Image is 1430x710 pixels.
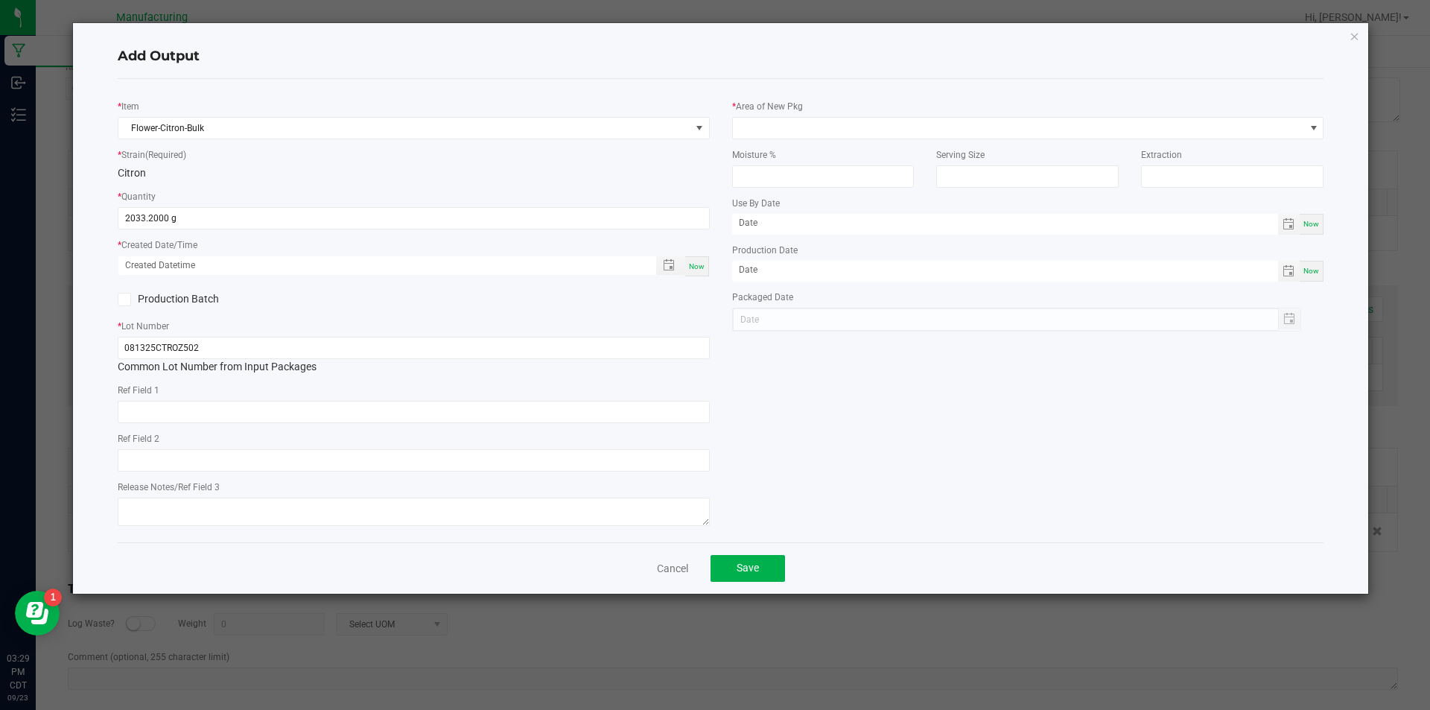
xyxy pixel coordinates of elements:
[118,432,159,446] label: Ref Field 2
[732,291,793,304] label: Packaged Date
[118,118,690,139] span: Flower-Citron-Bulk
[732,148,776,162] label: Moisture %
[121,190,156,203] label: Quantity
[711,555,785,582] button: Save
[121,238,197,252] label: Created Date/Time
[44,589,62,606] iframe: Resource center unread badge
[145,150,186,160] span: (Required)
[118,47,1324,66] h4: Add Output
[732,244,798,257] label: Production Date
[121,148,186,162] label: Strain
[118,481,220,494] label: Release Notes/Ref Field 3
[1303,267,1319,275] span: Now
[732,214,1279,232] input: Date
[118,337,710,375] div: Common Lot Number from Input Packages
[689,262,705,270] span: Now
[736,100,803,113] label: Area of New Pkg
[118,167,146,179] span: Citron
[121,100,139,113] label: Item
[1303,220,1319,228] span: Now
[1278,261,1300,282] span: Toggle calendar
[1278,214,1300,235] span: Toggle calendar
[121,320,169,333] label: Lot Number
[732,197,780,210] label: Use By Date
[737,562,759,574] span: Save
[118,384,159,397] label: Ref Field 1
[936,148,985,162] label: Serving Size
[1141,148,1182,162] label: Extraction
[118,256,641,275] input: Created Datetime
[657,561,688,576] a: Cancel
[15,591,60,635] iframe: Resource center
[656,256,685,275] span: Toggle popup
[732,261,1279,279] input: Date
[118,291,402,307] label: Production Batch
